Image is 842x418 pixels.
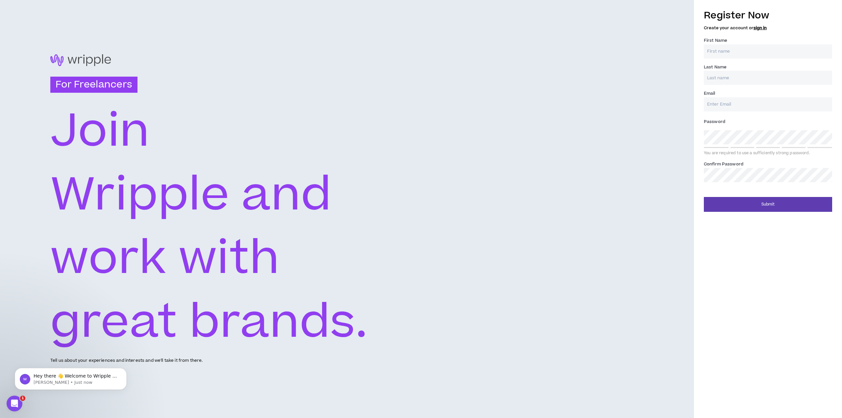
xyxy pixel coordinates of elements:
label: Last Name [704,62,727,72]
span: 1 [20,396,25,401]
div: You are required to use a sufficiently strong password. [704,151,832,156]
text: Wripple and [50,162,332,228]
label: Email [704,88,715,99]
text: great brands. [50,289,369,356]
button: Submit [704,197,832,212]
input: Last name [704,71,832,85]
label: Confirm Password [704,159,743,169]
h3: Register Now [704,9,832,22]
span: Password [704,119,725,125]
iframe: Intercom live chat [7,396,22,411]
text: work with [50,226,280,292]
label: First Name [704,35,727,46]
iframe: Intercom notifications message [5,354,136,400]
h5: Create your account or [704,26,832,30]
a: sign in [754,25,767,31]
text: Join [50,98,150,164]
input: First name [704,44,832,59]
input: Enter Email [704,97,832,111]
h3: For Freelancers [50,77,137,93]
